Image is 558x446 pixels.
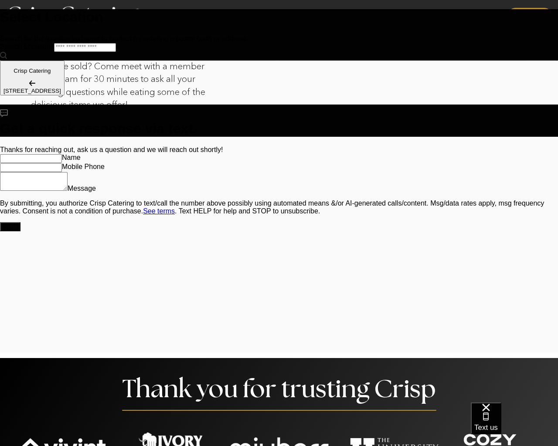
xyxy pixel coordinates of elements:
label: Mobile Phone [62,163,105,170]
label: Name [62,154,81,161]
a: Open terms and conditions in a new window [143,207,175,215]
div: Send [3,223,17,230]
label: Message [68,185,96,192]
p: Crisp Catering [3,68,61,74]
div: [STREET_ADDRESS] [3,88,61,94]
iframe: podium webchat widget bubble [471,402,558,446]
